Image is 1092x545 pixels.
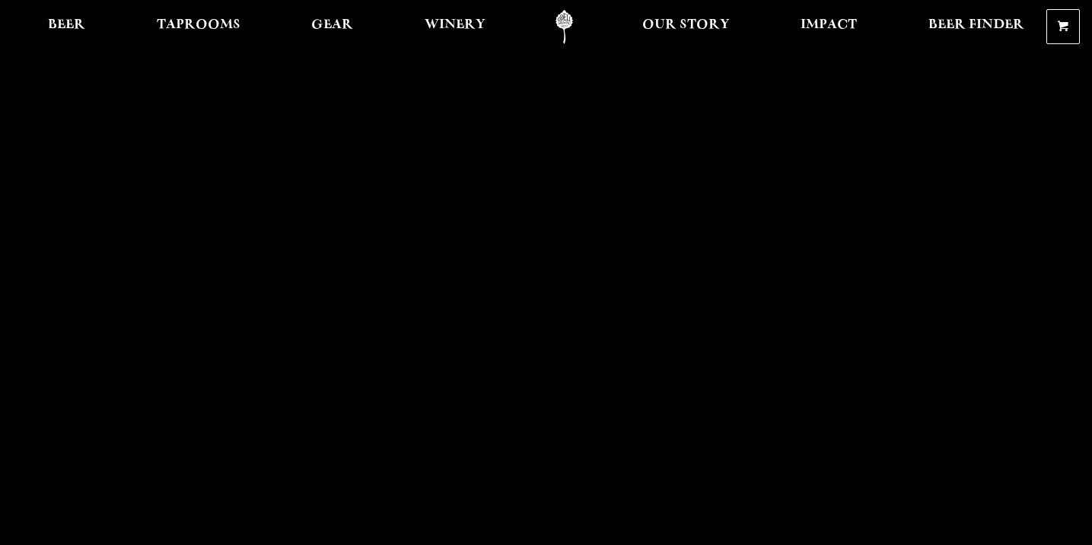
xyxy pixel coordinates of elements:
[928,19,1024,31] span: Beer Finder
[918,10,1034,44] a: Beer Finder
[642,19,730,31] span: Our Story
[147,10,250,44] a: Taprooms
[157,19,240,31] span: Taprooms
[48,19,85,31] span: Beer
[38,10,95,44] a: Beer
[425,19,486,31] span: Winery
[311,19,353,31] span: Gear
[536,10,593,44] a: Odell Home
[632,10,740,44] a: Our Story
[415,10,495,44] a: Winery
[301,10,363,44] a: Gear
[791,10,867,44] a: Impact
[801,19,857,31] span: Impact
